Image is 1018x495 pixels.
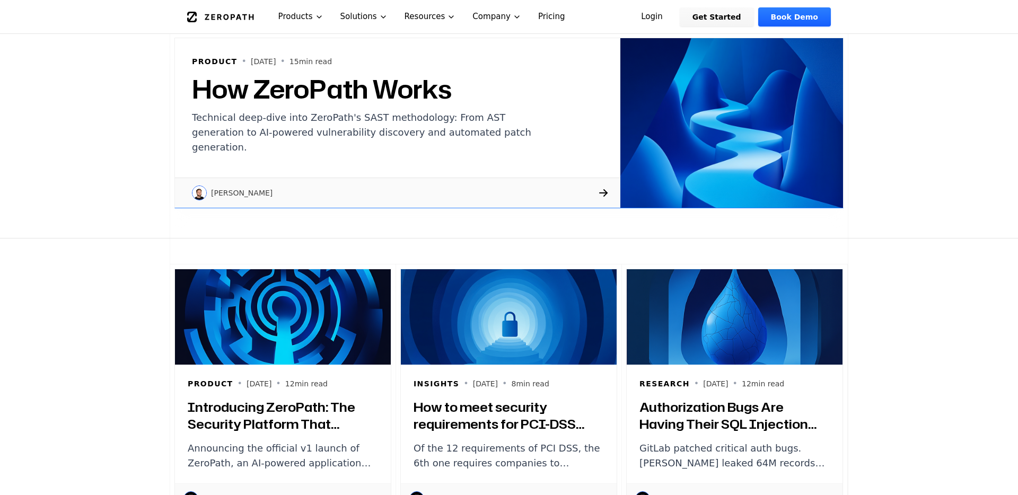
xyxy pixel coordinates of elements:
h6: Product [192,56,238,67]
h6: Insights [414,378,459,389]
p: Announcing the official v1 launch of ZeroPath, an AI-powered application security platform truste... [188,441,378,471]
p: 12 min read [742,378,784,389]
a: Get Started [680,7,754,26]
img: Introducing ZeroPath: The Security Platform That Actually Understands Your Code [175,269,391,365]
p: 15 min read [289,56,332,67]
img: Raphael Karger [192,185,207,200]
a: Login [628,7,675,26]
span: • [276,377,280,390]
p: GitLab patched critical auth bugs. [PERSON_NAME] leaked 64M records through a basic IDOR. Authori... [639,441,830,471]
p: Technical deep-dive into ZeroPath's SAST methodology: From AST generation to AI-powered vulnerabi... [192,110,548,155]
img: How ZeroPath Works [620,38,843,208]
span: • [238,377,242,390]
h3: Introducing ZeroPath: The Security Platform That Actually Understands Your Code [188,399,378,432]
img: How to meet security requirements for PCI-DSS compliance? [401,269,617,365]
h3: How to meet security requirements for PCI-DSS compliance? [414,399,604,432]
h6: Research [639,378,690,389]
img: Authorization Bugs Are Having Their SQL Injection Moment [627,269,843,365]
span: • [733,377,738,390]
p: [DATE] [473,378,498,389]
span: • [280,55,285,68]
span: • [694,377,699,390]
h6: Product [188,378,233,389]
span: • [502,377,507,390]
p: Of the 12 requirements of PCI DSS, the 6th one requires companies to maintain application securit... [414,441,604,471]
p: [DATE] [703,378,728,389]
h3: Authorization Bugs Are Having Their SQL Injection Moment [639,399,830,432]
h2: How ZeroPath Works [192,76,548,102]
span: • [242,55,247,68]
span: • [463,377,468,390]
p: [DATE] [251,56,276,67]
p: [DATE] [247,378,271,389]
p: 12 min read [285,378,328,389]
a: Book Demo [758,7,831,26]
a: How ZeroPath WorksProduct•[DATE]•15min readHow ZeroPath WorksTechnical deep-dive into ZeroPath's ... [170,33,848,213]
p: 8 min read [512,378,549,389]
p: [PERSON_NAME] [211,188,273,198]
